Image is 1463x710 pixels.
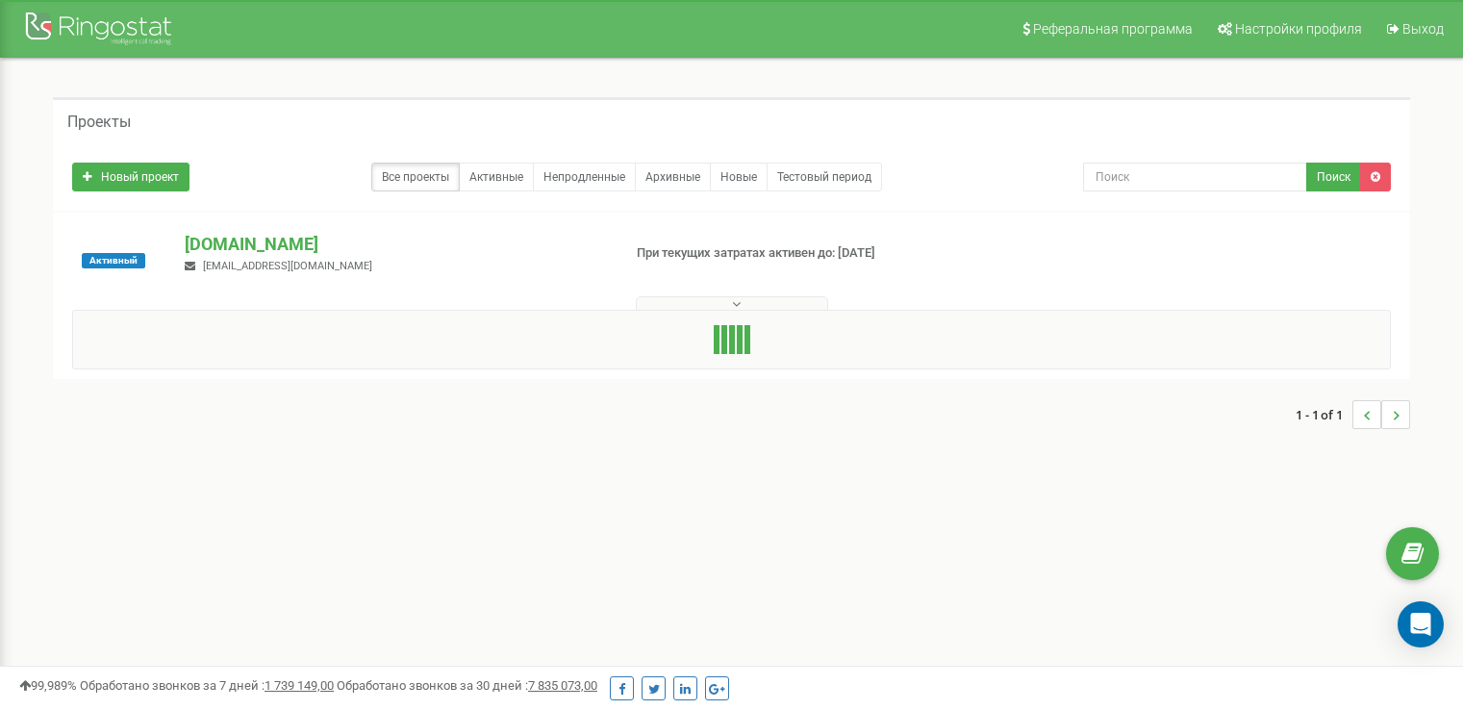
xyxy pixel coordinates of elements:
[710,163,768,191] a: Новые
[1402,21,1444,37] span: Выход
[80,678,334,693] span: Обработано звонков за 7 дней :
[528,678,597,693] u: 7 835 073,00
[19,678,77,693] span: 99,989%
[67,114,131,131] h5: Проекты
[459,163,534,191] a: Активные
[185,232,605,257] p: [DOMAIN_NAME]
[1398,601,1444,647] div: Open Intercom Messenger
[82,253,145,268] span: Активный
[637,244,945,263] p: При текущих затратах активен до: [DATE]
[1083,163,1307,191] input: Поиск
[533,163,636,191] a: Непродленные
[1306,163,1361,191] button: Поиск
[1235,21,1362,37] span: Настройки профиля
[72,163,189,191] a: Новый проект
[265,678,334,693] u: 1 739 149,00
[337,678,597,693] span: Обработано звонков за 30 дней :
[203,260,372,272] span: [EMAIL_ADDRESS][DOMAIN_NAME]
[1296,400,1352,429] span: 1 - 1 of 1
[1033,21,1193,37] span: Реферальная программа
[1296,381,1410,448] nav: ...
[371,163,460,191] a: Все проекты
[767,163,882,191] a: Тестовый период
[635,163,711,191] a: Архивные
